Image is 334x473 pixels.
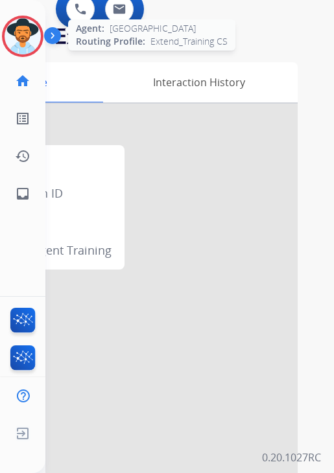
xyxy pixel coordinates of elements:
span: Agent: [76,22,104,35]
mat-icon: home [15,73,30,89]
mat-icon: inbox [15,186,30,202]
span: Extend_Training CS [150,35,228,48]
img: avatar [5,18,41,54]
mat-icon: list_alt [15,111,30,126]
span: Routing Profile: [76,35,145,48]
mat-icon: history [15,148,30,164]
span: [GEOGRAPHIC_DATA] [110,22,196,35]
p: 0.20.1027RC [262,450,321,465]
div: Interaction History [100,62,298,102]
